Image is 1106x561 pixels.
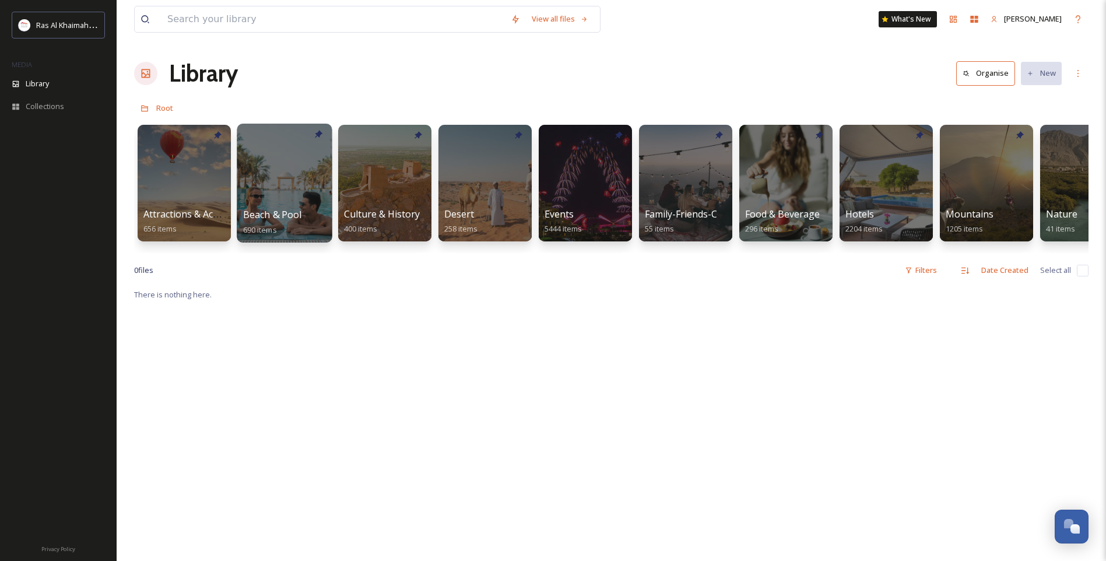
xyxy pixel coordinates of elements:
[344,209,420,234] a: Culture & History400 items
[845,223,883,234] span: 2204 items
[41,545,75,553] span: Privacy Policy
[985,8,1068,30] a: [PERSON_NAME]
[26,101,64,112] span: Collections
[845,209,883,234] a: Hotels2204 items
[134,265,153,276] span: 0 file s
[444,223,477,234] span: 258 items
[845,208,874,220] span: Hotels
[745,208,820,220] span: Food & Beverage
[1040,265,1071,276] span: Select all
[143,223,177,234] span: 656 items
[444,208,474,220] span: Desert
[1046,208,1077,220] span: Nature
[444,209,477,234] a: Desert258 items
[26,78,49,89] span: Library
[975,259,1034,282] div: Date Created
[12,60,32,69] span: MEDIA
[946,208,993,220] span: Mountains
[143,209,241,234] a: Attractions & Activities656 items
[344,223,377,234] span: 400 items
[243,224,277,234] span: 690 items
[956,61,1015,85] button: Organise
[344,208,420,220] span: Culture & History
[1046,223,1075,234] span: 41 items
[19,19,30,31] img: Logo_RAKTDA_RGB-01.png
[645,208,765,220] span: Family-Friends-Couple-Solo
[134,289,212,300] span: There is nothing here.
[1004,13,1062,24] span: [PERSON_NAME]
[243,209,302,235] a: Beach & Pool690 items
[645,209,765,234] a: Family-Friends-Couple-Solo55 items
[169,56,238,91] a: Library
[1046,209,1077,234] a: Nature41 items
[161,6,505,32] input: Search your library
[1021,62,1062,85] button: New
[879,11,937,27] a: What's New
[899,259,943,282] div: Filters
[946,223,983,234] span: 1205 items
[545,223,582,234] span: 5444 items
[41,541,75,555] a: Privacy Policy
[526,8,594,30] a: View all files
[143,208,241,220] span: Attractions & Activities
[545,209,582,234] a: Events5444 items
[1055,510,1089,544] button: Open Chat
[156,101,173,115] a: Root
[745,223,778,234] span: 296 items
[545,208,574,220] span: Events
[956,61,1021,85] a: Organise
[946,209,993,234] a: Mountains1205 items
[36,19,201,30] span: Ras Al Khaimah Tourism Development Authority
[243,208,302,221] span: Beach & Pool
[156,103,173,113] span: Root
[745,209,820,234] a: Food & Beverage296 items
[645,223,674,234] span: 55 items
